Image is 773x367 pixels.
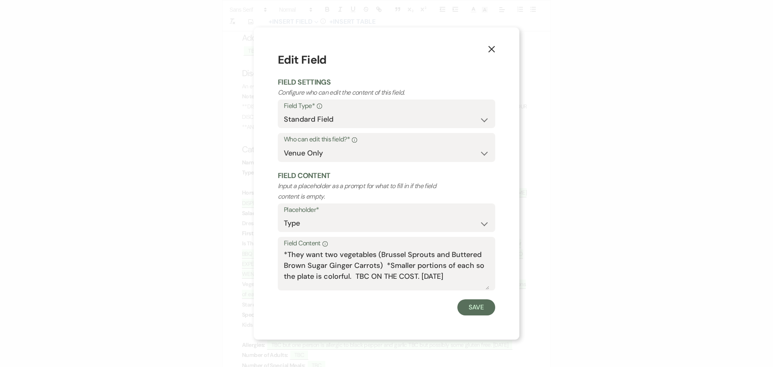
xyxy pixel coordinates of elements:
h2: Field Content [278,171,495,181]
label: Placeholder* [284,204,489,216]
p: Input a placeholder as a prompt for what to fill in if the field content is empty. [278,181,452,201]
label: Field Content [284,238,489,249]
h1: Edit Field [278,52,495,68]
label: Field Type* [284,100,489,112]
h2: Field Settings [278,77,495,87]
textarea: *They want two vegetables (Brussel Sprouts and Buttered Brown Sugar Ginger Carrots) *Smaller port... [284,249,489,290]
button: Save [457,299,495,315]
label: Who can edit this field?* [284,134,489,145]
p: Configure who can edit the content of this field. [278,87,452,98]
